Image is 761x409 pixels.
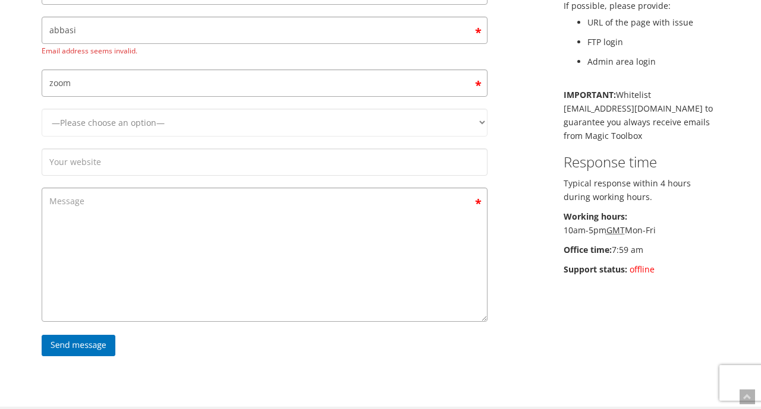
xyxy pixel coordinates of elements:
h3: Response time [564,154,720,170]
input: Your website [42,148,488,176]
b: IMPORTANT: [564,89,616,100]
input: Send message [42,335,115,356]
span: offline [630,264,655,275]
li: URL of the page with issue [587,15,720,29]
p: Typical response within 4 hours during working hours. [564,176,720,204]
b: Office time: [564,244,612,255]
p: Whitelist [EMAIL_ADDRESS][DOMAIN_NAME] to guarantee you always receive emails from Magic Toolbox [564,88,720,142]
li: FTP login [587,35,720,49]
p: 10am-5pm Mon-Fri [564,210,720,237]
li: Admin area login [587,55,720,68]
acronym: Greenwich Mean Time [606,224,625,236]
input: Email [42,17,488,44]
input: Subject [42,69,488,97]
b: Support status: [564,264,627,275]
span: Email address seems invalid. [42,44,488,58]
p: 7:59 am [564,243,720,256]
b: Working hours: [564,211,627,222]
